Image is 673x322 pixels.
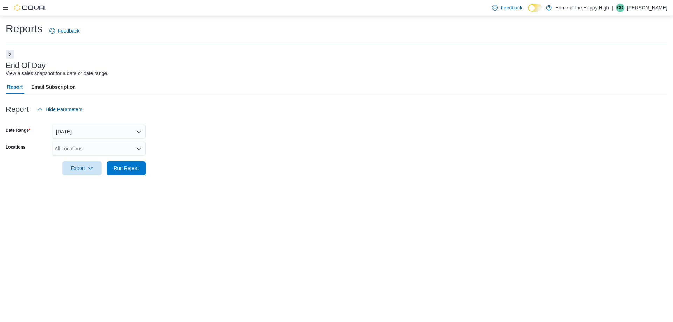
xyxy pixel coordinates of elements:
[107,161,146,175] button: Run Report
[555,4,609,12] p: Home of the Happy High
[6,144,26,150] label: Locations
[6,61,46,70] h3: End Of Day
[6,22,42,36] h1: Reports
[62,161,102,175] button: Export
[528,4,543,12] input: Dark Mode
[6,128,30,133] label: Date Range
[6,105,29,114] h3: Report
[7,80,23,94] span: Report
[47,24,82,38] a: Feedback
[52,125,146,139] button: [DATE]
[617,4,623,12] span: CD
[31,80,76,94] span: Email Subscription
[114,165,139,172] span: Run Report
[136,146,142,151] button: Open list of options
[46,106,82,113] span: Hide Parameters
[67,161,97,175] span: Export
[14,4,46,11] img: Cova
[616,4,624,12] div: Cyndi Dyck
[34,102,85,116] button: Hide Parameters
[58,27,79,34] span: Feedback
[627,4,667,12] p: [PERSON_NAME]
[489,1,525,15] a: Feedback
[6,50,14,59] button: Next
[6,70,108,77] div: View a sales snapshot for a date or date range.
[612,4,613,12] p: |
[501,4,522,11] span: Feedback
